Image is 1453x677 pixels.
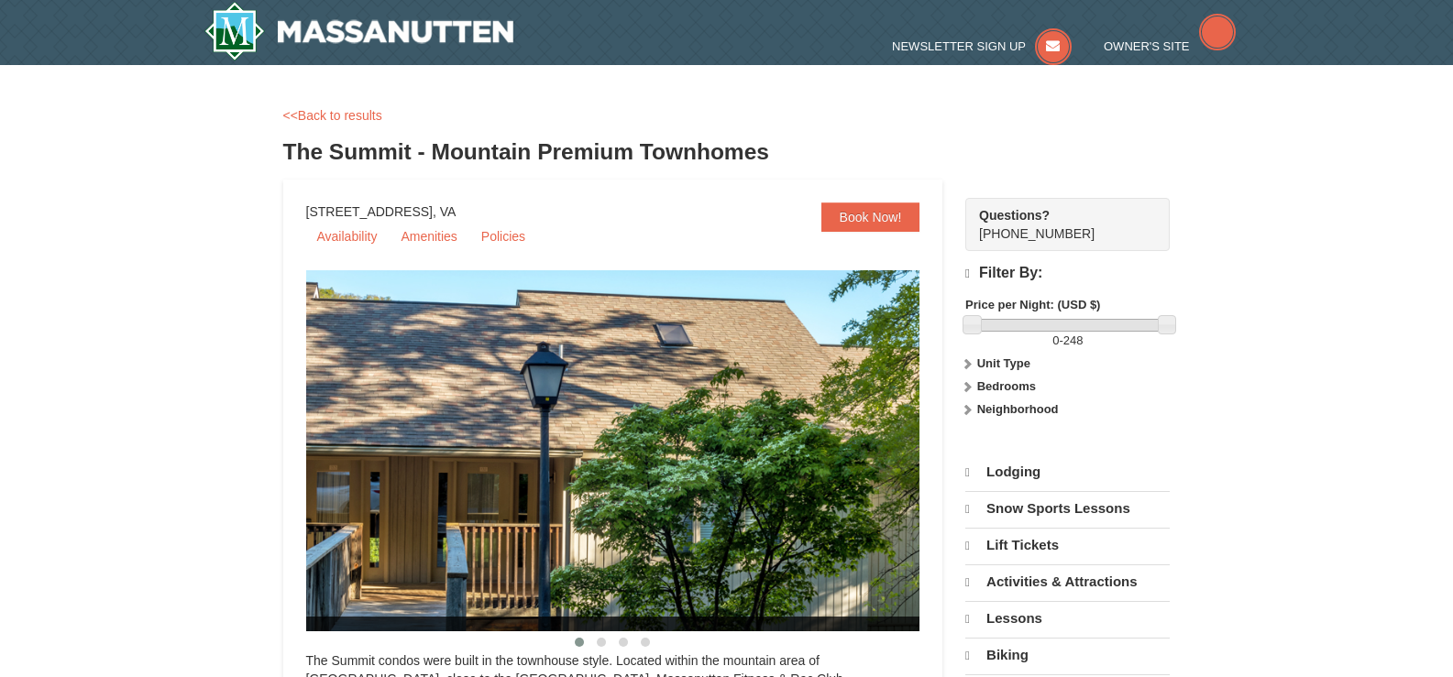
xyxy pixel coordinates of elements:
[965,564,1170,599] a: Activities & Attractions
[965,265,1170,282] h4: Filter By:
[965,601,1170,636] a: Lessons
[965,638,1170,672] a: Biking
[965,491,1170,526] a: Snow Sports Lessons
[1104,39,1190,53] span: Owner's Site
[977,402,1059,416] strong: Neighborhood
[283,108,382,123] a: <<Back to results
[965,455,1170,489] a: Lodging
[306,270,966,631] img: 19219034-1-0eee7e00.jpg
[965,332,1170,350] label: -
[470,223,536,250] a: Policies
[204,2,514,60] a: Massanutten Resort
[965,528,1170,562] a: Lift Tickets
[1052,333,1059,347] span: 0
[283,134,1171,170] h3: The Summit - Mountain Premium Townhomes
[204,2,514,60] img: Massanutten Resort Logo
[892,39,1072,53] a: Newsletter Sign Up
[892,39,1026,53] span: Newsletter Sign Up
[1104,39,1236,53] a: Owner's Site
[306,223,389,250] a: Availability
[977,379,1036,393] strong: Bedrooms
[979,208,1050,223] strong: Questions?
[977,356,1030,370] strong: Unit Type
[979,206,1137,241] span: [PHONE_NUMBER]
[1063,333,1084,347] span: 248
[965,298,1100,311] strong: Price per Night: (USD $)
[821,202,920,232] a: Book Now!
[390,223,468,250] a: Amenities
